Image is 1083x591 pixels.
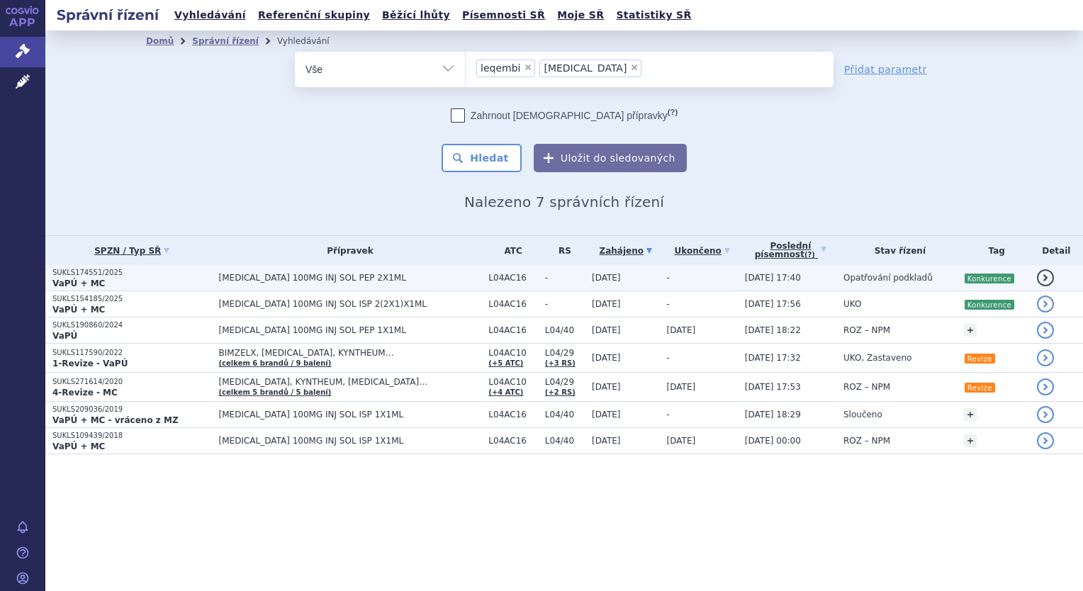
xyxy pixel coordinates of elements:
[667,410,670,420] span: -
[52,441,105,451] strong: VaPÚ + MC
[458,6,549,25] a: Písemnosti SŘ
[488,436,538,446] span: L04AC16
[957,236,1030,265] th: Tag
[545,388,576,396] a: (+2 RS)
[545,348,585,358] span: L04/29
[1037,378,1054,395] a: detail
[965,383,995,393] i: Revize
[745,236,836,265] a: Poslednípísemnost(?)
[488,299,538,309] span: L04AC16
[592,325,621,335] span: [DATE]
[219,325,482,335] span: [MEDICAL_DATA] 100MG INJ SOL PEP 1X1ML
[1037,432,1054,449] a: detail
[488,410,538,420] span: L04AC16
[667,436,696,446] span: [DATE]
[170,6,250,25] a: Vyhledávání
[545,325,585,335] span: L04/40
[553,6,608,25] a: Moje SŘ
[52,320,212,330] p: SUKLS190860/2024
[545,377,585,387] span: L04/29
[488,348,538,358] span: L04AC10
[488,359,523,367] a: (+5 ATC)
[745,353,801,363] span: [DATE] 17:32
[667,273,670,283] span: -
[481,63,520,73] span: leqembi
[488,377,538,387] span: L04AC10
[219,359,332,367] a: (celkem 6 brandů / 9 balení)
[745,299,801,309] span: [DATE] 17:56
[843,382,890,392] span: ROZ – NPM
[219,410,482,420] span: [MEDICAL_DATA] 100MG INJ SOL ISP 1X1ML
[646,59,653,77] input: leqembi[MEDICAL_DATA]
[52,431,212,441] p: SUKLS109439/2018
[667,382,696,392] span: [DATE]
[545,410,585,420] span: L04/40
[592,273,621,283] span: [DATE]
[630,63,639,72] span: ×
[1037,349,1054,366] a: detail
[277,30,348,52] li: Vyhledávání
[1037,322,1054,339] a: detail
[745,273,801,283] span: [DATE] 17:40
[52,405,212,415] p: SUKLS209036/2019
[667,241,738,261] a: Ukončeno
[745,382,801,392] span: [DATE] 17:53
[843,325,890,335] span: ROZ – NPM
[488,325,538,335] span: L04AC16
[538,236,585,265] th: RS
[534,144,687,172] button: Uložit do sledovaných
[965,274,1014,283] i: Konkurence
[1037,406,1054,423] a: detail
[592,299,621,309] span: [DATE]
[592,410,621,420] span: [DATE]
[219,377,482,387] span: [MEDICAL_DATA], KYNTHEUM, [MEDICAL_DATA]…
[804,251,815,259] abbr: (?)
[745,410,801,420] span: [DATE] 18:29
[378,6,454,25] a: Běžící lhůty
[451,108,678,123] label: Zahrnout [DEMOGRAPHIC_DATA] přípravky
[52,359,128,368] strong: 1-Revize - VaPÚ
[219,436,482,446] span: [MEDICAL_DATA] 100MG INJ SOL ISP 1X1ML
[524,63,532,72] span: ×
[192,36,259,46] a: Správní řízení
[545,359,576,367] a: (+3 RS)
[442,144,522,172] button: Hledat
[592,382,621,392] span: [DATE]
[52,388,118,398] strong: 4-Revize - MC
[592,436,621,446] span: [DATE]
[52,268,212,278] p: SUKLS174551/2025
[965,354,995,364] i: Revize
[481,236,538,265] th: ATC
[843,436,890,446] span: ROZ – NPM
[964,324,977,337] a: +
[965,300,1014,310] i: Konkurence
[52,278,105,288] strong: VaPÚ + MC
[745,325,801,335] span: [DATE] 18:22
[488,273,538,283] span: L04AC16
[219,273,482,283] span: [MEDICAL_DATA] 100MG INJ SOL PEP 2X1ML
[45,5,170,25] h2: Správní řízení
[545,436,585,446] span: L04/40
[843,273,933,283] span: Opatřování podkladů
[52,305,105,315] strong: VaPÚ + MC
[52,415,179,425] strong: VaPÚ + MC - vráceno z MZ
[843,410,882,420] span: Sloučeno
[667,353,670,363] span: -
[592,353,621,363] span: [DATE]
[52,377,212,387] p: SUKLS271614/2020
[964,408,977,421] a: +
[219,299,482,309] span: [MEDICAL_DATA] 100MG INJ SOL ISP 2(2X1)X1ML
[52,294,212,304] p: SUKLS154185/2025
[544,63,627,73] span: [MEDICAL_DATA]
[52,241,212,261] a: SPZN / Typ SŘ
[843,299,861,309] span: UKO
[667,325,696,335] span: [DATE]
[1037,269,1054,286] a: detail
[545,299,585,309] span: -
[964,434,977,447] a: +
[488,388,523,396] a: (+4 ATC)
[745,436,801,446] span: [DATE] 00:00
[1037,295,1054,313] a: detail
[844,62,927,77] a: Přidat parametr
[464,193,664,210] span: Nalezeno 7 správních řízení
